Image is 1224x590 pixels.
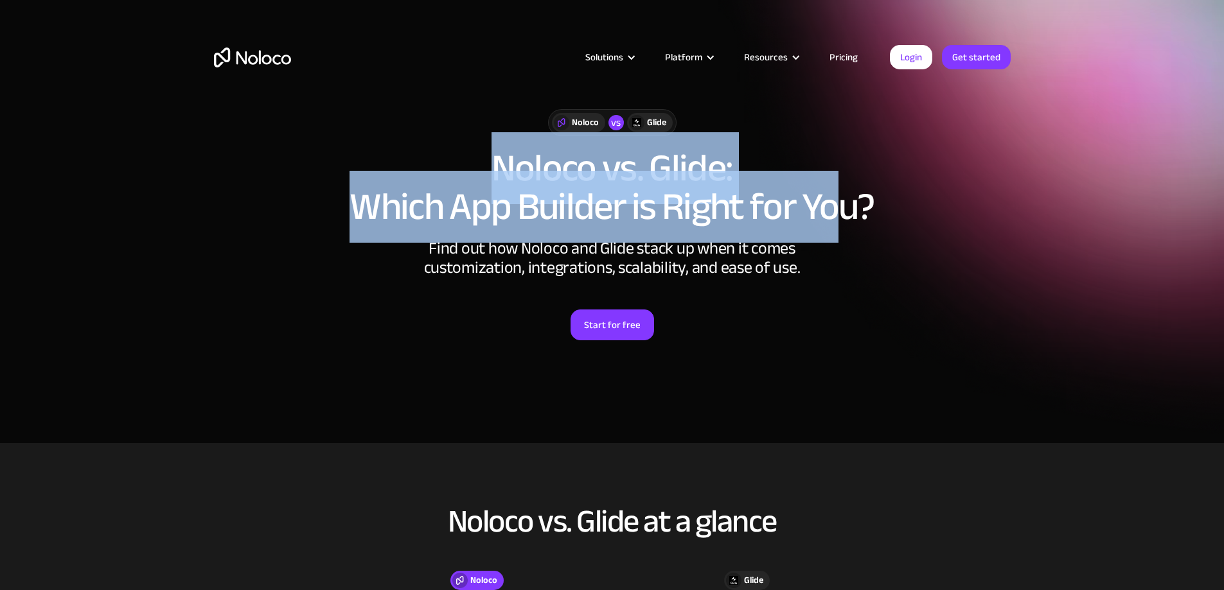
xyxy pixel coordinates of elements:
div: Resources [728,49,813,65]
div: Find out how Noloco and Glide stack up when it comes customization, integrations, scalability, an... [420,239,805,277]
a: Get started [942,45,1011,69]
div: Glide [647,116,666,130]
a: Login [890,45,932,69]
div: Resources [744,49,788,65]
div: Noloco [572,116,599,130]
h2: Noloco vs. Glide at a glance [214,504,1011,539]
div: Platform [649,49,728,65]
div: vs [608,115,624,130]
a: home [214,48,291,67]
div: Solutions [585,49,623,65]
a: Start for free [571,309,654,340]
h1: Noloco vs. Glide: Which App Builder is Right for You? [214,149,1011,226]
div: Noloco [470,573,497,587]
div: Solutions [569,49,649,65]
a: Pricing [813,49,874,65]
div: Glide [744,573,763,587]
div: Platform [665,49,702,65]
